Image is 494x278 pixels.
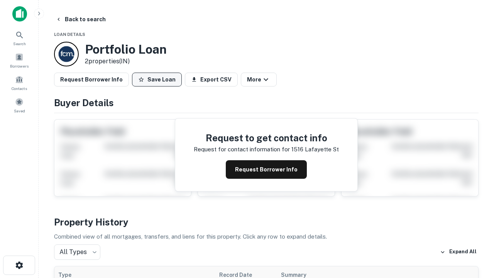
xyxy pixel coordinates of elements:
button: Export CSV [185,73,238,86]
span: Loan Details [54,32,85,37]
span: Search [13,41,26,47]
p: 2 properties (IN) [85,57,167,66]
button: Expand All [438,246,479,258]
span: Borrowers [10,63,29,69]
button: Back to search [52,12,109,26]
button: Save Loan [132,73,182,86]
span: Saved [14,108,25,114]
button: More [241,73,277,86]
p: 1516 lafayette st [291,145,339,154]
p: Request for contact information for [194,145,290,154]
a: Saved [2,95,36,115]
img: capitalize-icon.png [12,6,27,22]
a: Search [2,27,36,48]
button: Request Borrower Info [54,73,129,86]
h3: Portfolio Loan [85,42,167,57]
div: All Types [54,244,100,260]
iframe: Chat Widget [455,192,494,229]
span: Contacts [12,85,27,92]
button: Request Borrower Info [226,160,307,179]
h4: Property History [54,215,479,229]
h4: Buyer Details [54,96,479,110]
p: Combined view of all mortgages, transfers, and liens for this property. Click any row to expand d... [54,232,479,241]
h4: Request to get contact info [194,131,339,145]
a: Borrowers [2,50,36,71]
a: Contacts [2,72,36,93]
